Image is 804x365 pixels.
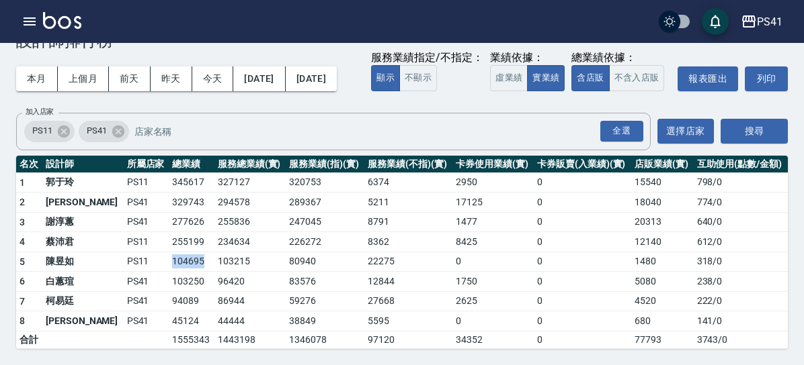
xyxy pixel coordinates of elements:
[58,66,109,91] button: 上個月
[631,193,693,213] td: 18040
[694,172,788,193] td: 798 / 0
[169,331,214,348] td: 1555343
[371,51,483,65] div: 服務業績指定/不指定：
[169,291,214,311] td: 94089
[124,311,169,331] td: PS41
[233,66,285,91] button: [DATE]
[571,51,671,65] div: 總業績依據：
[694,252,788,272] td: 318 / 0
[571,65,609,91] button: 含店販
[745,66,788,91] button: 列印
[169,156,214,173] th: 總業績
[16,331,42,348] td: 合計
[124,156,169,173] th: 所屬店家
[124,272,169,292] td: PS41
[42,232,124,252] td: 蔡沛君
[214,252,286,272] td: 103215
[399,65,437,91] button: 不顯示
[214,272,286,292] td: 96420
[24,124,61,138] span: PS11
[694,291,788,311] td: 222 / 0
[286,156,364,173] th: 服務業績(指)(實)
[694,156,788,173] th: 互助使用(點數/金額)
[19,296,25,307] span: 7
[124,193,169,213] td: PS41
[16,156,788,349] table: a dense table
[452,291,534,311] td: 2625
[192,66,234,91] button: 今天
[214,311,286,331] td: 44444
[631,331,693,348] td: 77793
[42,272,124,292] td: 白蕙瑄
[534,291,631,311] td: 0
[214,172,286,193] td: 327127
[42,156,124,173] th: 設計師
[631,156,693,173] th: 店販業績(實)
[721,119,788,144] button: 搜尋
[534,156,631,173] th: 卡券販賣(入業績)(實)
[19,177,25,188] span: 1
[364,311,452,331] td: 5595
[286,66,337,91] button: [DATE]
[169,252,214,272] td: 104695
[364,331,452,348] td: 97120
[214,291,286,311] td: 86944
[452,311,534,331] td: 0
[490,65,528,91] button: 虛業績
[600,121,643,142] div: 全選
[19,315,25,326] span: 8
[678,66,738,91] a: 報表匯出
[371,65,400,91] button: 顯示
[16,156,42,173] th: 名次
[631,291,693,311] td: 4520
[609,65,665,91] button: 不含入店販
[452,193,534,213] td: 17125
[657,119,714,144] button: 選擇店家
[214,331,286,348] td: 1443198
[694,331,788,348] td: 3743 / 0
[286,311,364,331] td: 38849
[694,311,788,331] td: 141 / 0
[286,252,364,272] td: 80940
[169,311,214,331] td: 45124
[534,252,631,272] td: 0
[364,291,452,311] td: 27668
[364,193,452,213] td: 5211
[16,66,58,91] button: 本月
[364,212,452,232] td: 8791
[42,291,124,311] td: 柯易廷
[131,119,607,143] input: 店家名稱
[43,12,81,29] img: Logo
[364,252,452,272] td: 22275
[364,156,452,173] th: 服務業績(不指)(實)
[169,232,214,252] td: 255199
[169,172,214,193] td: 345617
[19,276,25,286] span: 6
[694,272,788,292] td: 238 / 0
[527,65,565,91] button: 實業績
[42,172,124,193] td: 郭于玲
[490,51,565,65] div: 業績依據：
[214,193,286,213] td: 294578
[452,331,534,348] td: 34352
[286,212,364,232] td: 247045
[151,66,192,91] button: 昨天
[79,124,115,138] span: PS41
[42,311,124,331] td: [PERSON_NAME]
[79,121,129,142] div: PS41
[19,197,25,207] span: 2
[124,291,169,311] td: PS41
[452,232,534,252] td: 8425
[286,272,364,292] td: 83576
[286,193,364,213] td: 289367
[631,172,693,193] td: 15540
[631,272,693,292] td: 5080
[169,272,214,292] td: 103250
[694,212,788,232] td: 640 / 0
[24,121,75,142] div: PS11
[124,172,169,193] td: PS11
[631,212,693,232] td: 20313
[534,193,631,213] td: 0
[19,256,25,267] span: 5
[26,107,54,117] label: 加入店家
